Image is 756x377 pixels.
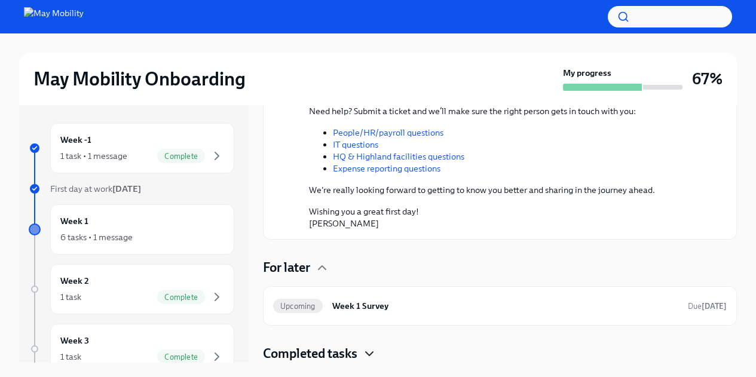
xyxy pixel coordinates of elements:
[157,152,205,161] span: Complete
[563,67,611,79] strong: My progress
[112,183,141,194] strong: [DATE]
[333,163,440,174] a: Expense reporting questions
[332,299,678,312] h6: Week 1 Survey
[263,345,737,363] div: Completed tasks
[333,139,378,150] a: IT questions
[60,150,127,162] div: 1 task • 1 message
[263,259,737,277] div: For later
[263,259,310,277] h4: For later
[60,274,89,287] h6: Week 2
[688,301,727,312] span: September 15th, 2025 09:00
[29,123,234,173] a: Week -11 task • 1 messageComplete
[333,151,464,162] a: HQ & Highland facilities questions
[60,351,81,363] div: 1 task
[263,345,357,363] h4: Completed tasks
[702,302,727,311] strong: [DATE]
[33,67,246,91] h2: May Mobility Onboarding
[29,204,234,255] a: Week 16 tasks • 1 message
[309,184,708,196] p: We're really looking forward to getting to know you better and sharing in the journey ahead.
[273,296,727,315] a: UpcomingWeek 1 SurveyDue[DATE]
[50,183,141,194] span: First day at work
[60,214,88,228] h6: Week 1
[60,133,91,146] h6: Week -1
[29,264,234,314] a: Week 21 taskComplete
[309,206,708,229] p: Wishing you a great first day! [PERSON_NAME]
[60,291,81,303] div: 1 task
[60,231,133,243] div: 6 tasks • 1 message
[60,334,89,347] h6: Week 3
[29,324,234,374] a: Week 31 taskComplete
[692,68,723,90] h3: 67%
[333,127,443,138] a: People/HR/payroll questions
[24,7,84,26] img: May Mobility
[688,302,727,311] span: Due
[273,302,323,311] span: Upcoming
[29,183,234,195] a: First day at work[DATE]
[157,353,205,361] span: Complete
[309,105,708,117] p: Need help? Submit a ticket and we’ll make sure the right person gets in touch with you:
[157,293,205,302] span: Complete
